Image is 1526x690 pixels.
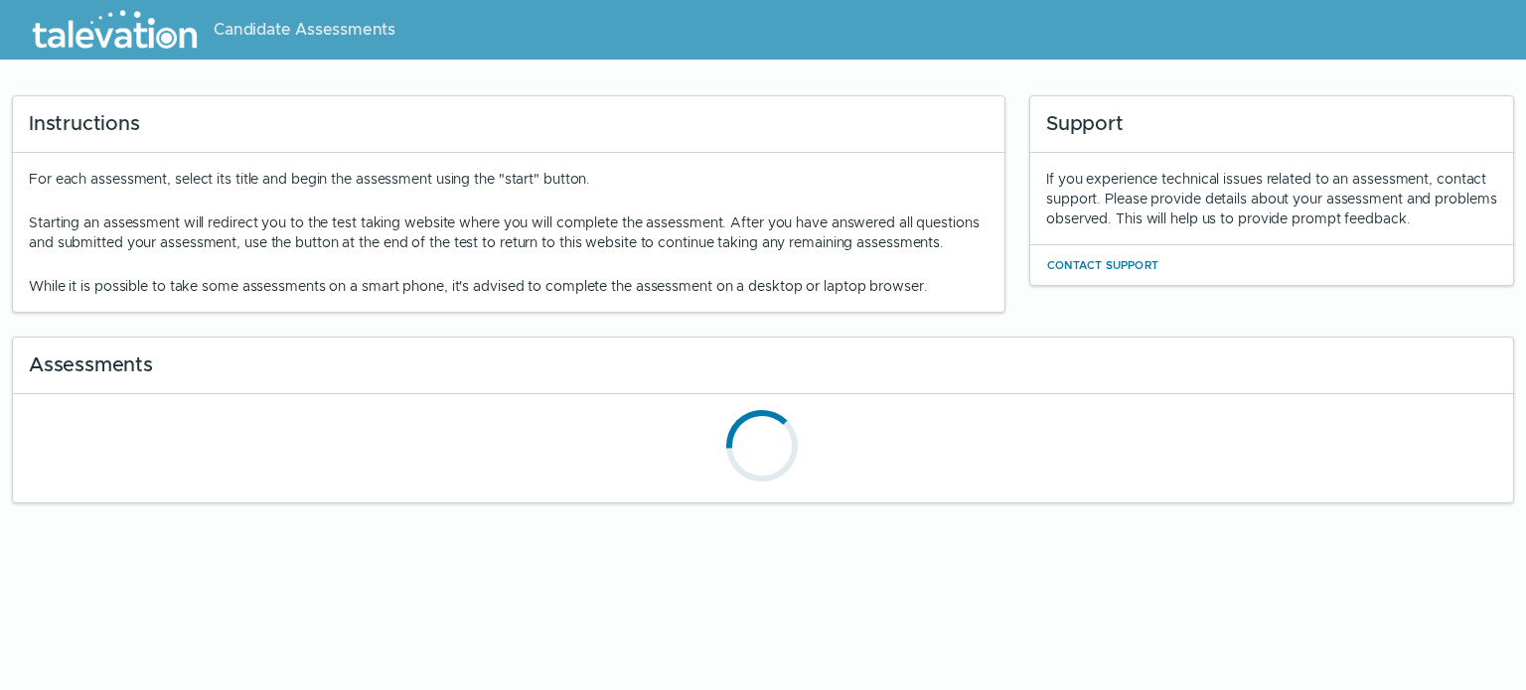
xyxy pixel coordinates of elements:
div: If you experience technical issues related to an assessment, contact support. Please provide deta... [1046,169,1497,228]
div: Instructions [13,96,1004,153]
div: Support [1030,96,1513,153]
span: Candidate Assessments [214,18,395,42]
div: For each assessment, select its title and begin the assessment using the "start" button. [29,169,989,296]
p: Starting an assessment will redirect you to the test taking website where you will complete the a... [29,212,989,252]
div: Assessments [13,338,1513,394]
img: Talevation_Logo_Transparent_white.png [24,5,206,55]
p: While it is possible to take some assessments on a smart phone, it's advised to complete the asse... [29,276,989,296]
button: Contact Support [1046,253,1159,277]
